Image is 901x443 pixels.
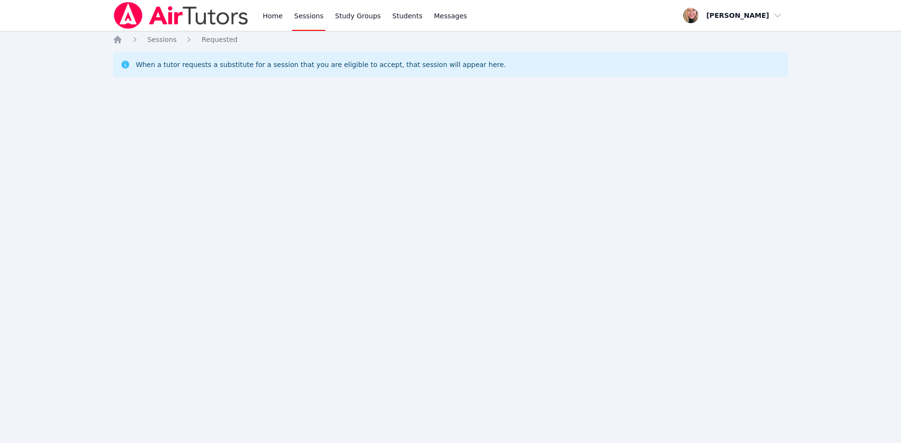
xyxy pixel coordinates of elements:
span: Messages [434,11,467,21]
a: Sessions [148,35,177,44]
span: Sessions [148,36,177,43]
div: When a tutor requests a substitute for a session that you are eligible to accept, that session wi... [136,60,506,69]
nav: Breadcrumb [113,35,789,44]
span: Requested [202,36,237,43]
a: Requested [202,35,237,44]
img: Air Tutors [113,2,249,29]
